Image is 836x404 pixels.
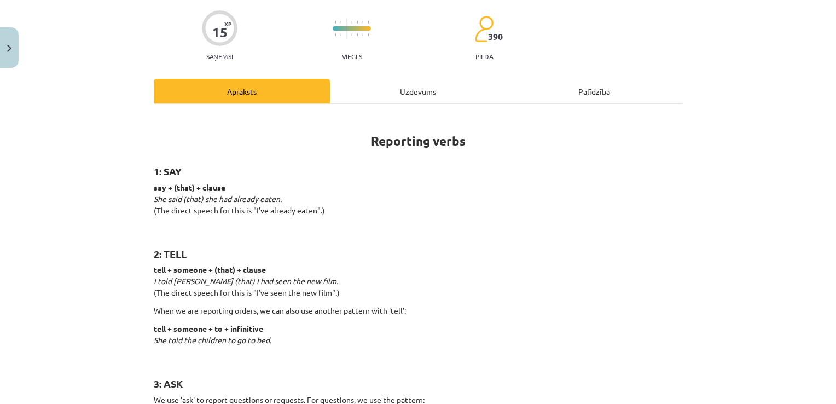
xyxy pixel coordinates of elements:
[335,33,336,36] img: icon-short-line-57e1e144782c952c97e751825c79c345078a6d821885a25fce030b3d8c18986b.svg
[362,33,363,36] img: icon-short-line-57e1e144782c952c97e751825c79c345078a6d821885a25fce030b3d8c18986b.svg
[357,21,358,24] img: icon-short-line-57e1e144782c952c97e751825c79c345078a6d821885a25fce030b3d8c18986b.svg
[154,182,682,228] p: (The direct speech for this is "I've already eaten".)
[342,53,362,60] p: Viegls
[7,45,11,52] img: icon-close-lesson-0947bae3869378f0d4975bcd49f059093ad1ed9edebbc8119c70593378902aed.svg
[506,79,682,103] div: Palīdzība
[154,182,225,192] strong: say + (that) + clause
[154,305,682,316] p: When we are reporting orders, we can also use another pattern with 'tell':
[351,33,352,36] img: icon-short-line-57e1e144782c952c97e751825c79c345078a6d821885a25fce030b3d8c18986b.svg
[154,324,263,333] strong: tell + someone + to + infinitive
[154,377,183,390] strong: 3: ASK
[154,79,330,103] div: Apraksts
[335,21,336,24] img: icon-short-line-57e1e144782c952c97e751825c79c345078a6d821885a25fce030b3d8c18986b.svg
[475,53,493,60] p: pilda
[224,21,231,27] span: XP
[212,25,228,40] div: 15
[154,165,182,177] strong: 1: SAY
[154,264,682,298] p: (The direct speech for this is "I've seen the new film".)
[346,18,347,39] img: icon-long-line-d9ea69661e0d244f92f715978eff75569469978d946b2353a9bb055b3ed8787d.svg
[154,264,266,274] strong: tell + someone + (that) + clause
[330,79,506,103] div: Uzdevums
[154,276,338,286] em: I told [PERSON_NAME] (that) I had seen the new film.
[474,15,494,43] img: students-c634bb4e5e11cddfef0936a35e636f08e4e9abd3cc4e673bd6f9a4125e45ecb1.svg
[340,33,341,36] img: icon-short-line-57e1e144782c952c97e751825c79c345078a6d821885a25fce030b3d8c18986b.svg
[351,21,352,24] img: icon-short-line-57e1e144782c952c97e751825c79c345078a6d821885a25fce030b3d8c18986b.svg
[371,133,466,149] strong: Reporting verbs
[340,21,341,24] img: icon-short-line-57e1e144782c952c97e751825c79c345078a6d821885a25fce030b3d8c18986b.svg
[488,32,503,42] span: 390
[202,53,237,60] p: Saņemsi
[368,21,369,24] img: icon-short-line-57e1e144782c952c97e751825c79c345078a6d821885a25fce030b3d8c18986b.svg
[154,335,271,345] em: She told the children to go to bed.
[154,247,187,260] strong: 2: TELL
[154,194,282,204] em: She said (that) she had already eaten.
[357,33,358,36] img: icon-short-line-57e1e144782c952c97e751825c79c345078a6d821885a25fce030b3d8c18986b.svg
[362,21,363,24] img: icon-short-line-57e1e144782c952c97e751825c79c345078a6d821885a25fce030b3d8c18986b.svg
[368,33,369,36] img: icon-short-line-57e1e144782c952c97e751825c79c345078a6d821885a25fce030b3d8c18986b.svg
